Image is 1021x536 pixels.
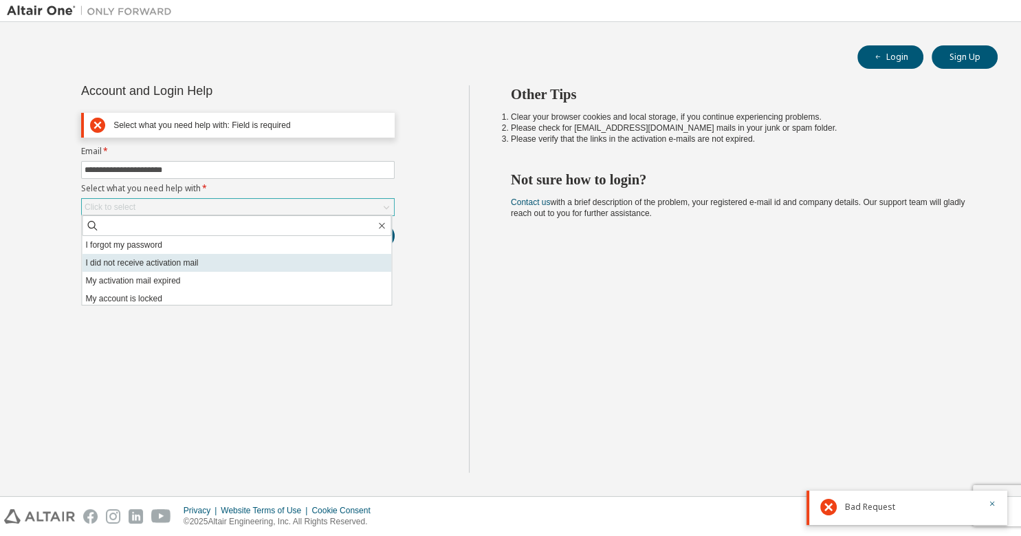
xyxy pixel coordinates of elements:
[221,505,311,516] div: Website Terms of Use
[511,133,973,144] li: Please verify that the links in the activation e-mails are not expired.
[857,45,923,69] button: Login
[184,505,221,516] div: Privacy
[113,120,388,131] div: Select what you need help with: Field is required
[184,516,379,528] p: © 2025 Altair Engineering, Inc. All Rights Reserved.
[151,509,171,524] img: youtube.svg
[106,509,120,524] img: instagram.svg
[82,236,391,254] li: I forgot my password
[511,85,973,103] h2: Other Tips
[81,85,332,96] div: Account and Login Help
[511,111,973,122] li: Clear your browser cookies and local storage, if you continue experiencing problems.
[81,146,395,157] label: Email
[82,199,394,215] div: Click to select
[511,197,965,218] span: with a brief description of the problem, your registered e-mail id and company details. Our suppo...
[7,4,179,18] img: Altair One
[4,509,75,524] img: altair_logo.svg
[129,509,143,524] img: linkedin.svg
[511,171,973,189] h2: Not sure how to login?
[83,509,98,524] img: facebook.svg
[511,197,550,207] a: Contact us
[511,122,973,133] li: Please check for [EMAIL_ADDRESS][DOMAIN_NAME] mails in your junk or spam folder.
[81,183,395,194] label: Select what you need help with
[932,45,998,69] button: Sign Up
[845,502,895,513] span: Bad Request
[311,505,378,516] div: Cookie Consent
[85,202,135,213] div: Click to select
